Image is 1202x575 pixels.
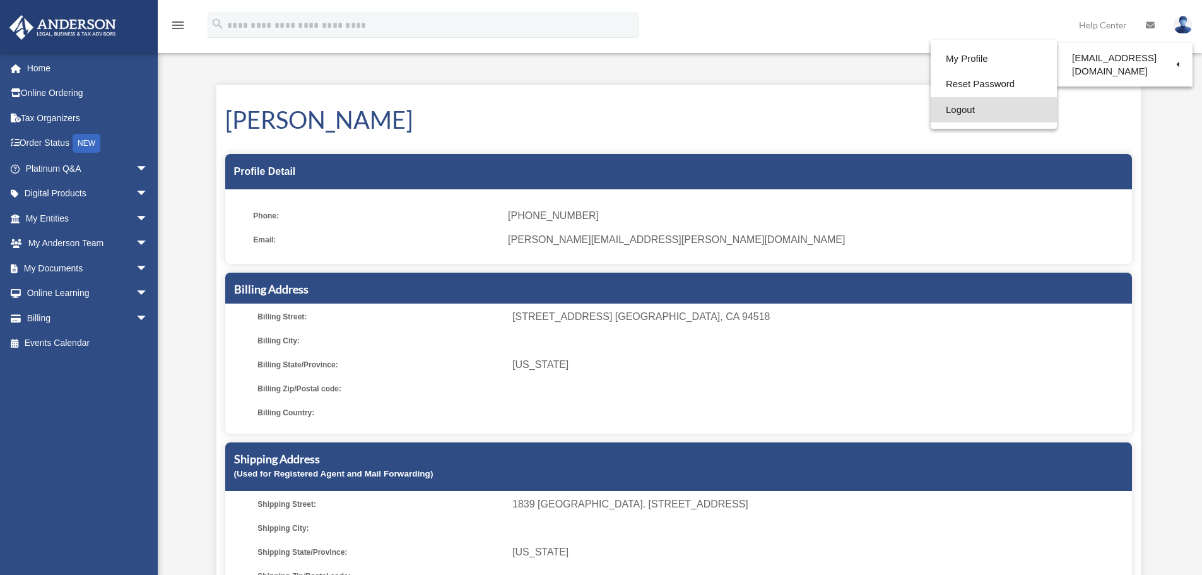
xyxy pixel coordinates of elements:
[9,281,167,306] a: Online Learningarrow_drop_down
[253,207,499,225] span: Phone:
[257,356,504,374] span: Billing State/Province:
[6,15,120,40] img: Anderson Advisors Platinum Portal
[508,231,1122,249] span: [PERSON_NAME][EMAIL_ADDRESS][PERSON_NAME][DOMAIN_NAME]
[512,356,1127,374] span: [US_STATE]
[512,543,1127,561] span: [US_STATE]
[170,22,186,33] a: menu
[9,256,167,281] a: My Documentsarrow_drop_down
[234,451,1123,467] h5: Shipping Address
[9,105,167,131] a: Tax Organizers
[257,308,504,326] span: Billing Street:
[931,46,1057,72] a: My Profile
[9,206,167,231] a: My Entitiesarrow_drop_down
[9,181,167,206] a: Digital Productsarrow_drop_down
[257,519,504,537] span: Shipping City:
[9,305,167,331] a: Billingarrow_drop_down
[136,281,161,307] span: arrow_drop_down
[9,231,167,256] a: My Anderson Teamarrow_drop_down
[9,331,167,356] a: Events Calendar
[512,308,1127,326] span: [STREET_ADDRESS] [GEOGRAPHIC_DATA], CA 94518
[257,380,504,398] span: Billing Zip/Postal code:
[234,469,433,478] small: (Used for Registered Agent and Mail Forwarding)
[253,231,499,249] span: Email:
[136,256,161,282] span: arrow_drop_down
[508,207,1122,225] span: [PHONE_NUMBER]
[257,495,504,513] span: Shipping Street:
[136,305,161,331] span: arrow_drop_down
[512,495,1127,513] span: 1839 [GEOGRAPHIC_DATA]. [STREET_ADDRESS]
[1174,16,1193,34] img: User Pic
[136,181,161,207] span: arrow_drop_down
[136,231,161,257] span: arrow_drop_down
[225,154,1132,189] div: Profile Detail
[211,17,225,31] i: search
[257,404,504,422] span: Billing Country:
[9,56,167,81] a: Home
[170,18,186,33] i: menu
[257,543,504,561] span: Shipping State/Province:
[136,206,161,232] span: arrow_drop_down
[931,97,1057,123] a: Logout
[931,71,1057,97] a: Reset Password
[73,134,100,153] div: NEW
[257,332,504,350] span: Billing City:
[9,131,167,157] a: Order StatusNEW
[1057,46,1193,83] a: [EMAIL_ADDRESS][DOMAIN_NAME]
[136,156,161,182] span: arrow_drop_down
[9,81,167,106] a: Online Ordering
[9,156,167,181] a: Platinum Q&Aarrow_drop_down
[225,103,1132,136] h1: [PERSON_NAME]
[234,282,1123,297] h5: Billing Address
